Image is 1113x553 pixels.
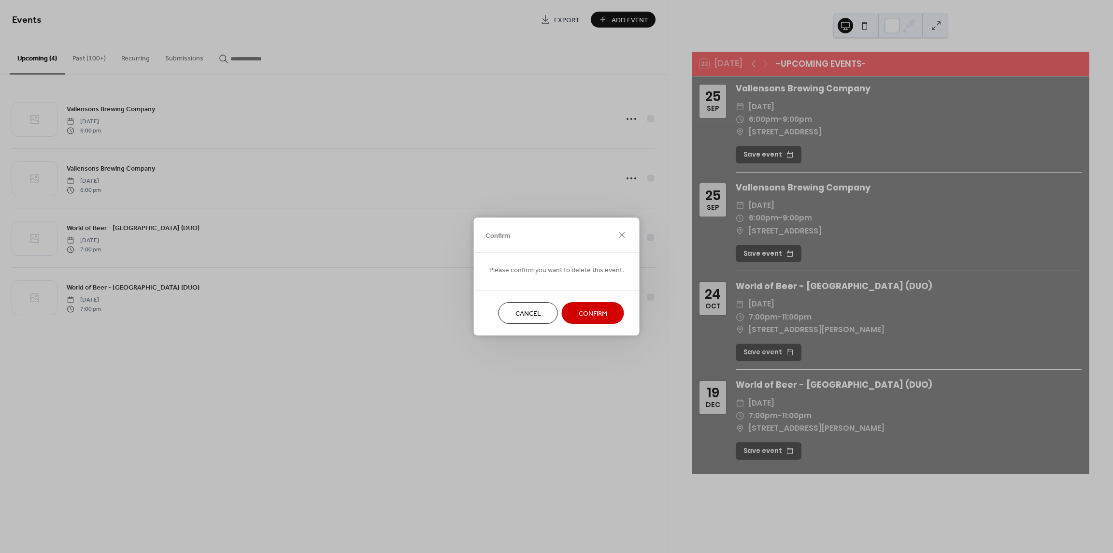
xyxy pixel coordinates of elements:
[485,231,510,241] span: Confirm
[562,302,624,324] button: Confirm
[489,265,624,276] span: Please confirm you want to delete this event.
[499,302,558,324] button: Cancel
[579,309,607,319] span: Confirm
[515,309,541,319] span: Cancel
